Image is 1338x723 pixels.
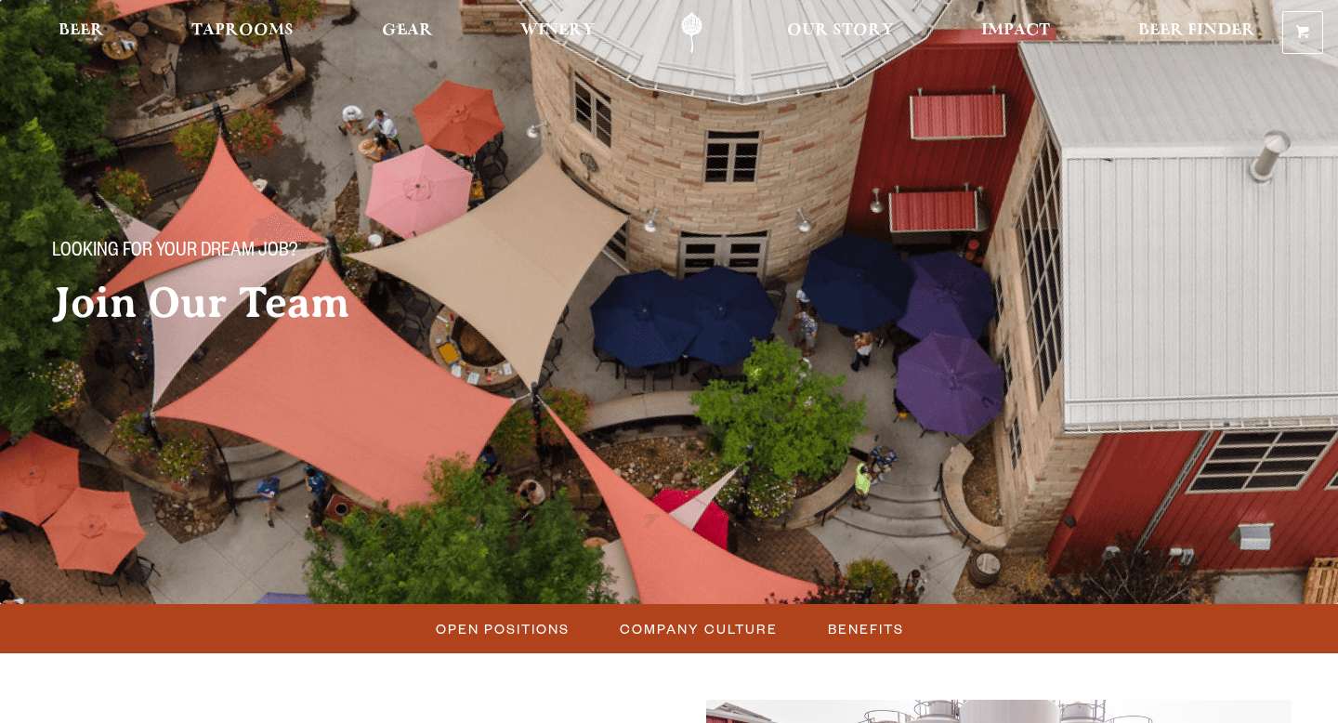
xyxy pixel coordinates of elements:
span: Our Story [787,23,894,38]
a: Taprooms [179,12,306,54]
span: Company Culture [620,615,778,642]
a: Impact [969,12,1062,54]
a: Company Culture [609,615,787,642]
a: Gear [370,12,445,54]
span: Open Positions [436,615,570,642]
a: Winery [508,12,607,54]
a: Beer [46,12,116,54]
a: Odell Home [657,12,727,54]
span: Gear [382,23,433,38]
span: Beer Finder [1138,23,1255,38]
a: Our Story [775,12,906,54]
a: Open Positions [425,615,579,642]
h2: Join Our Team [52,280,632,326]
a: Benefits [817,615,913,642]
span: Winery [520,23,595,38]
span: Taprooms [191,23,294,38]
span: Beer [59,23,104,38]
span: Impact [981,23,1050,38]
span: Looking for your dream job? [52,241,297,265]
a: Beer Finder [1126,12,1267,54]
span: Benefits [828,615,904,642]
